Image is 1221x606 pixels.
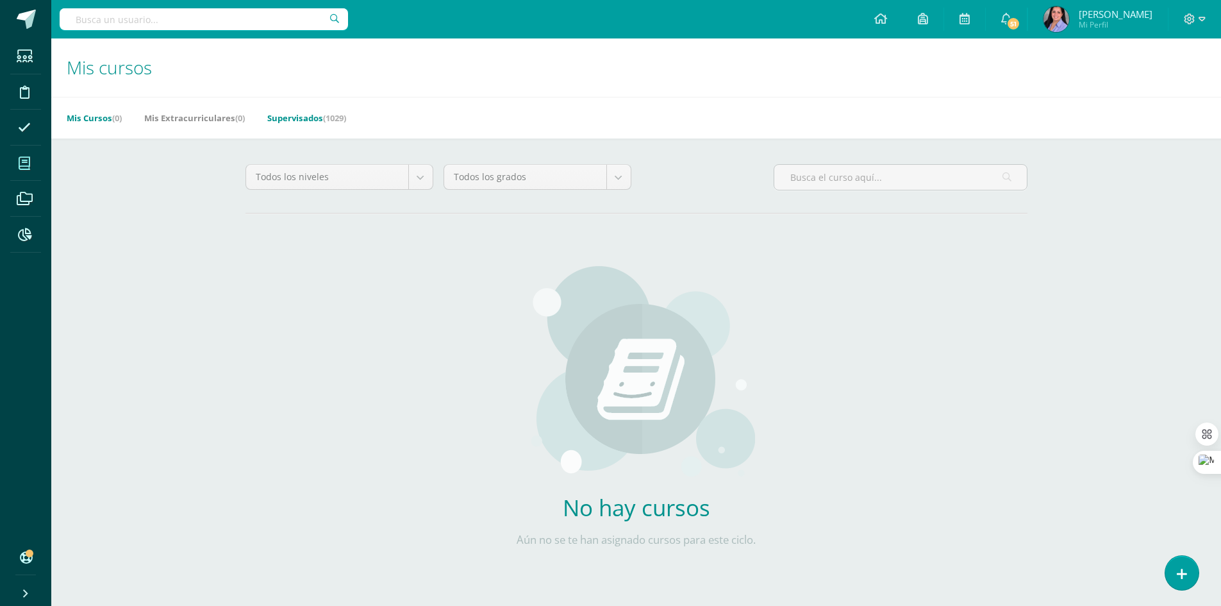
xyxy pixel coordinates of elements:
span: Mis cursos [67,55,152,80]
input: Busca el curso aquí... [774,165,1027,190]
span: 51 [1006,17,1020,31]
a: Mis Extracurriculares(0) [144,108,245,128]
a: Todos los niveles [246,165,433,189]
span: Mi Perfil [1079,19,1152,30]
a: Todos los grados [444,165,631,189]
input: Busca un usuario... [60,8,348,30]
span: [PERSON_NAME] [1079,8,1152,21]
img: a8d06d2de00d44b03218597b7632f245.png [1043,6,1069,32]
span: (0) [112,112,122,124]
h2: No hay cursos [447,492,826,523]
span: (1029) [323,112,346,124]
span: Todos los grados [454,165,597,189]
img: courses.png [518,264,755,482]
span: (0) [235,112,245,124]
p: Aún no se te han asignado cursos para este ciclo. [447,533,826,547]
span: Todos los niveles [256,165,399,189]
a: Mis Cursos(0) [67,108,122,128]
a: Supervisados(1029) [267,108,346,128]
